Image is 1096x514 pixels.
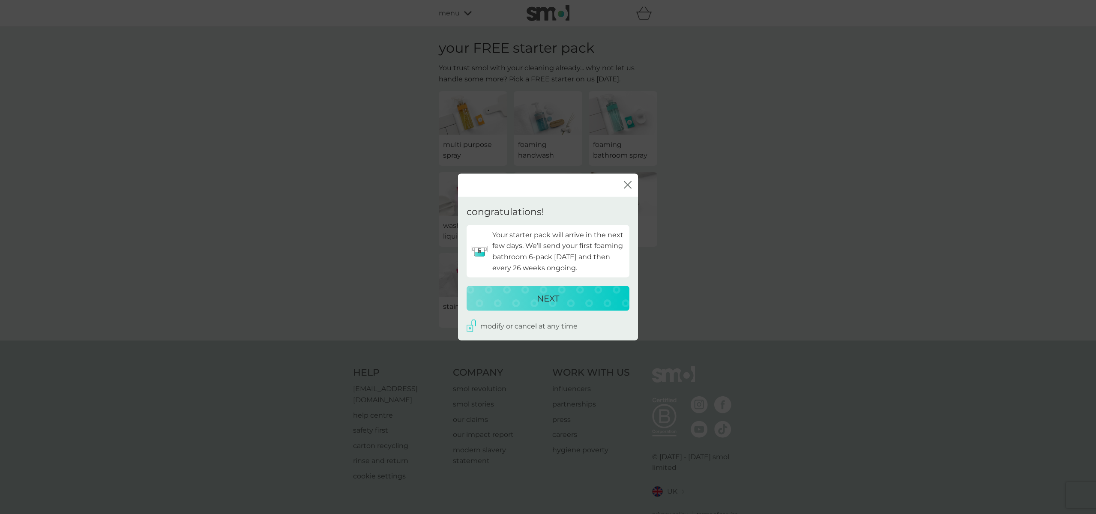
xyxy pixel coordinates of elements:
[537,292,559,305] p: NEXT
[467,286,629,311] button: NEXT
[467,206,544,219] p: congratulations!
[624,181,632,190] button: close
[480,321,578,332] p: modify or cancel at any time
[492,229,625,273] p: Your starter pack will arrive in the next few days. We’ll send your first foaming bathroom 6-pack...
